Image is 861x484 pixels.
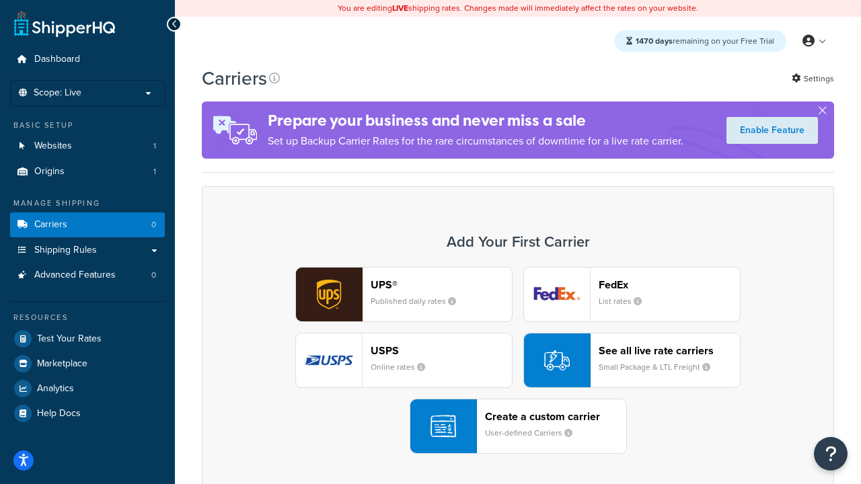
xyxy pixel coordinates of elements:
span: 1 [153,166,156,177]
span: 1 [153,140,156,152]
h3: Add Your First Carrier [216,234,820,250]
strong: 1470 days [636,35,673,47]
span: Marketplace [37,358,87,370]
a: Help Docs [10,401,165,426]
span: Origins [34,166,65,177]
div: Basic Setup [10,120,165,131]
div: Manage Shipping [10,198,165,209]
header: Create a custom carrier [485,410,626,423]
li: Advanced Features [10,263,165,288]
span: 0 [151,270,156,281]
a: Origins 1 [10,159,165,184]
span: Shipping Rules [34,245,97,256]
small: List rates [599,295,652,307]
small: Small Package & LTL Freight [599,361,721,373]
button: Open Resource Center [814,437,848,471]
b: LIVE [392,2,408,14]
div: remaining on your Free Trial [614,30,786,52]
a: Settings [792,69,834,88]
li: Origins [10,159,165,184]
img: ups logo [296,268,362,321]
a: Test Your Rates [10,327,165,351]
li: Websites [10,134,165,159]
a: Dashboard [10,47,165,72]
span: Advanced Features [34,270,116,281]
span: Help Docs [37,408,81,419]
button: ups logoUPS®Published daily rates [295,267,513,322]
header: UPS® [371,278,512,291]
a: Advanced Features 0 [10,263,165,288]
img: fedEx logo [524,268,590,321]
a: Shipping Rules [10,238,165,263]
span: 0 [151,219,156,231]
header: USPS [371,344,512,357]
a: Websites 1 [10,134,165,159]
small: Published daily rates [371,295,467,307]
a: Analytics [10,376,165,401]
h1: Carriers [202,65,267,91]
li: Carriers [10,212,165,237]
p: Set up Backup Carrier Rates for the rare circumstances of downtime for a live rate carrier. [268,132,683,151]
header: See all live rate carriers [599,344,740,357]
span: Scope: Live [34,87,81,99]
header: FedEx [599,278,740,291]
button: usps logoUSPSOnline rates [295,333,513,388]
img: icon-carrier-liverate-becf4550.svg [544,348,570,373]
h4: Prepare your business and never miss a sale [268,110,683,132]
a: ShipperHQ Home [14,10,115,37]
img: icon-carrier-custom-c93b8a24.svg [430,413,456,439]
span: Analytics [37,383,74,395]
span: Test Your Rates [37,333,102,345]
span: Dashboard [34,54,80,65]
img: ad-rules-rateshop-fe6ec290ccb7230408bd80ed9643f0289d75e0ffd9eb532fc0e269fcd187b520.png [202,102,268,159]
div: Resources [10,312,165,323]
button: See all live rate carriersSmall Package & LTL Freight [523,333,741,388]
button: Create a custom carrierUser-defined Carriers [410,399,627,454]
small: Online rates [371,361,436,373]
small: User-defined Carriers [485,427,583,439]
img: usps logo [296,333,362,387]
span: Websites [34,140,72,152]
button: fedEx logoFedExList rates [523,267,741,322]
a: Carriers 0 [10,212,165,237]
span: Carriers [34,219,67,231]
a: Marketplace [10,352,165,376]
a: Enable Feature [726,117,818,144]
